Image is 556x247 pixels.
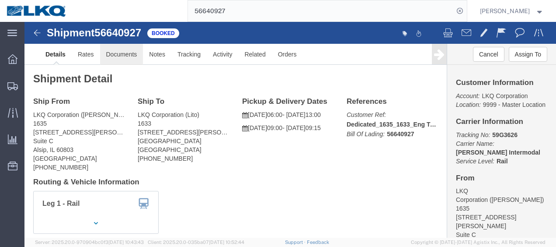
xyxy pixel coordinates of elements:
[285,240,307,245] a: Support
[480,6,544,16] button: [PERSON_NAME]
[209,240,244,245] span: [DATE] 10:52:44
[307,240,329,245] a: Feedback
[24,22,556,238] iframe: FS Legacy Container
[108,240,144,245] span: [DATE] 10:43:43
[411,239,546,246] span: Copyright © [DATE]-[DATE] Agistix Inc., All Rights Reserved
[6,4,67,18] img: logo
[188,0,454,21] input: Search for shipment number, reference number
[35,240,144,245] span: Server: 2025.20.0-970904bc0f3
[148,240,244,245] span: Client: 2025.20.0-035ba07
[480,6,530,16] span: Robert Benette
